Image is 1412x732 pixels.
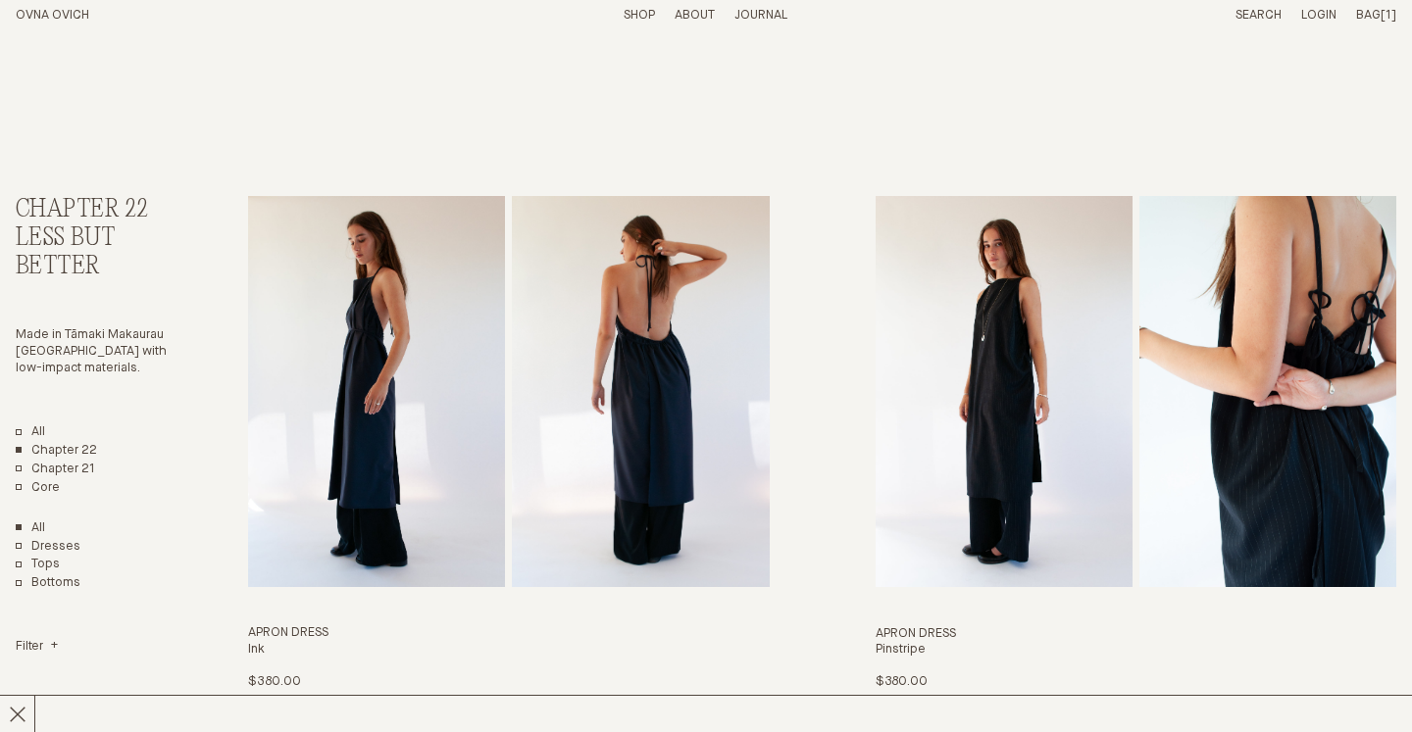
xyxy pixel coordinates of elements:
[624,9,655,22] a: Shop
[248,196,769,691] a: Apron Dress
[1381,9,1396,22] span: [1]
[16,443,97,460] a: Chapter 22
[1235,9,1282,22] a: Search
[248,196,505,587] img: Apron Dress
[16,424,45,441] a: All
[16,327,175,377] p: Made in Tāmaki Makaurau [GEOGRAPHIC_DATA] with low-impact materials.
[1301,9,1336,22] a: Login
[16,575,80,592] a: Bottoms
[16,224,175,281] h3: Less But Better
[876,642,1396,659] h4: Pinstripe
[16,639,58,656] summary: Filter
[734,9,787,22] a: Journal
[248,625,769,642] h3: Apron Dress
[248,642,769,659] h4: Ink
[876,626,1396,643] h3: Apron Dress
[248,675,300,688] span: $380.00
[16,462,95,478] a: Chapter 21
[876,675,928,688] span: $380.00
[16,9,89,22] a: Home
[16,196,175,224] h2: Chapter 22
[16,520,45,537] a: Show All
[16,480,60,497] a: Core
[16,539,80,556] a: Dresses
[675,8,715,24] summary: About
[16,557,60,573] a: Tops
[876,196,1133,587] img: Apron Dress
[1356,9,1381,22] span: Bag
[876,196,1396,691] a: Apron Dress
